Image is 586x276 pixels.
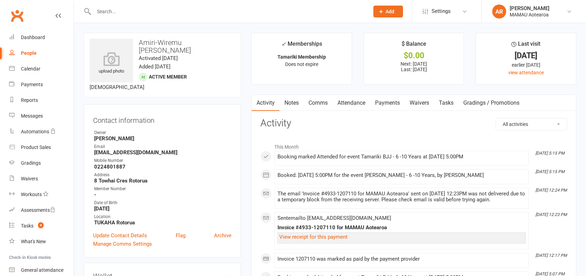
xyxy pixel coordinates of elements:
div: General attendance [21,267,63,273]
div: [DATE] [482,52,570,59]
div: Payments [21,82,43,87]
strong: [EMAIL_ADDRESS][DOMAIN_NAME] [94,149,231,156]
div: Memberships [281,39,322,52]
time: Added [DATE] [139,64,170,70]
i: ✓ [281,41,286,47]
div: Workouts [21,192,42,197]
div: Mobile Number [94,157,231,164]
span: Does not expire [285,61,318,67]
input: Search... [92,7,364,16]
strong: - [94,192,231,198]
div: Automations [21,129,49,134]
a: Dashboard [9,30,74,45]
strong: TUKAHA Rotorua [94,219,231,226]
div: Email [94,143,231,150]
strong: [PERSON_NAME] [94,135,231,142]
h3: Activity [260,118,567,129]
span: Active member [149,74,187,80]
button: Add [373,6,403,17]
span: Settings [432,3,451,19]
a: Comms [304,95,333,111]
div: Location [94,214,231,220]
a: View receipt for this payment [279,234,348,240]
a: Clubworx [8,7,26,24]
div: Tasks [21,223,33,229]
a: Gradings / Promotions [458,95,524,111]
a: Attendance [333,95,370,111]
a: Payments [370,95,405,111]
div: $ Balance [402,39,426,52]
a: Update Contact Details [93,231,147,240]
li: This Month [260,140,567,151]
div: Booked: [DATE] 5:00PM for the event [PERSON_NAME] - 6 -10 Years, by [PERSON_NAME] [277,172,526,178]
a: Flag [176,231,185,240]
time: Activated [DATE] [139,55,178,61]
div: Invoice #4933-1207110 for MAMAU Aotearoa [277,225,526,231]
div: Reports [21,97,38,103]
i: [DATE] 12:23 PM [535,212,567,217]
a: Workouts [9,187,74,202]
a: Calendar [9,61,74,77]
a: People [9,45,74,61]
div: Last visit [511,39,540,52]
span: 4 [38,222,44,228]
a: Reports [9,92,74,108]
span: [DEMOGRAPHIC_DATA] [90,84,144,90]
i: [DATE] 5:15 PM [535,169,564,174]
span: Sent email to [EMAIL_ADDRESS][DOMAIN_NAME] [277,215,391,221]
div: Product Sales [21,144,51,150]
div: Date of Birth [94,200,231,206]
a: view attendance [508,70,544,75]
div: Invoice 1207110 was marked as paid by the payment provider [277,256,526,262]
a: Tasks [434,95,458,111]
a: Tasks 4 [9,218,74,234]
i: [DATE] 12:17 PM [535,253,567,258]
div: Booking marked Attended for event Tamariki BJJ - 6 -10 Years at [DATE] 5:00PM [277,154,526,160]
h3: Amiri-Wiremu [PERSON_NAME] [90,39,235,54]
div: Calendar [21,66,40,72]
strong: 0224801887 [94,164,231,170]
div: People [21,50,37,56]
i: [DATE] 5:15 PM [535,151,564,156]
a: Archive [214,231,231,240]
div: The email 'Invoice #4933-1207110 for MAMAU Aotearoa' sent on [DATE] 12:23PM was not delivered due... [277,191,526,203]
a: Waivers [405,95,434,111]
a: Waivers [9,171,74,187]
a: Product Sales [9,140,74,155]
a: Automations [9,124,74,140]
p: Next: [DATE] Last: [DATE] [370,61,458,72]
a: Gradings [9,155,74,171]
span: Add [386,9,394,14]
a: What's New [9,234,74,249]
strong: Tamariki Membership [277,54,326,60]
div: Address [94,172,231,178]
div: Messages [21,113,43,119]
div: Gradings [21,160,41,166]
a: Messages [9,108,74,124]
a: Assessments [9,202,74,218]
div: earlier [DATE] [482,61,570,69]
a: Payments [9,77,74,92]
strong: 8 Towhai Cres Rotorua [94,178,231,184]
div: Assessments [21,207,55,213]
div: AR [492,5,506,18]
strong: [DATE] [94,206,231,212]
div: Member Number [94,186,231,192]
h3: Contact information [93,114,231,124]
div: Dashboard [21,35,45,40]
div: MAMAU Aotearoa [510,12,549,18]
a: Activity [252,95,280,111]
div: What's New [21,239,46,244]
div: $0.00 [370,52,458,59]
i: [DATE] 12:24 PM [535,188,567,193]
div: upload photo [90,52,133,75]
div: Waivers [21,176,38,181]
div: Owner [94,129,231,136]
a: Notes [280,95,304,111]
a: Manage Comms Settings [93,240,152,248]
div: [PERSON_NAME] [510,5,549,12]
